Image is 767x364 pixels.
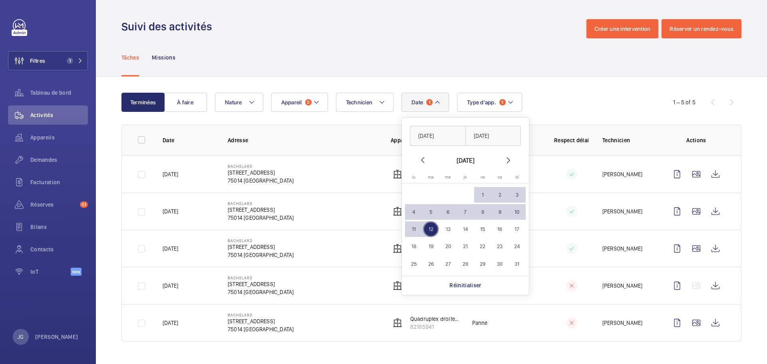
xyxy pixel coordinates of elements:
button: Technicien [336,93,394,112]
p: Adresse [228,136,378,144]
img: elevator.svg [393,169,402,179]
span: je [463,175,467,180]
span: Réserves [30,201,77,209]
button: Date1 [401,93,449,112]
button: À faire [164,93,207,112]
p: Missions [152,54,175,62]
span: 1 [499,99,506,105]
span: 3 [509,187,525,203]
span: 13 [440,221,456,237]
div: [DATE] [457,155,475,165]
span: 18 [406,239,421,255]
p: Bachelard [228,312,294,317]
span: 31 [509,256,525,272]
button: 5 août 2025 [422,203,439,221]
p: Actions [668,136,725,144]
p: [DATE] [163,170,178,178]
span: 7 [458,204,473,220]
button: Créer une intervention [586,19,659,38]
span: Date [411,99,423,105]
p: JG [18,333,24,341]
button: 14 août 2025 [457,221,474,238]
span: 14 [458,221,473,237]
button: 6 août 2025 [439,203,457,221]
p: [PERSON_NAME] [35,333,78,341]
span: 16 [492,221,508,237]
span: lu [412,175,415,180]
p: [DATE] [163,245,178,253]
span: 6 [440,204,456,220]
h1: Suivi des activités [121,19,217,34]
span: 20 [440,239,456,255]
p: [DATE] [163,207,178,215]
span: Contacts [30,245,88,253]
img: elevator.svg [393,244,402,253]
p: 75014 [GEOGRAPHIC_DATA] [228,177,294,185]
span: Appareils [30,133,88,141]
span: 21 [458,239,473,255]
button: 19 août 2025 [422,238,439,255]
button: Appareil5 [271,93,328,112]
p: Respect délai [554,136,590,144]
span: 2 [492,187,508,203]
div: 1 – 5 of 5 [673,98,695,106]
p: [PERSON_NAME] [602,282,642,290]
span: ve [481,175,485,180]
span: IoT [30,268,71,276]
span: me [445,175,451,180]
span: 1 [426,99,433,105]
button: 11 août 2025 [405,221,422,238]
p: Quadruplex droite bleu ciel [410,315,459,323]
span: 5 [305,99,312,105]
p: 75014 [GEOGRAPHIC_DATA] [228,214,294,222]
button: 24 août 2025 [509,238,526,255]
button: 8 août 2025 [474,203,491,221]
p: [PERSON_NAME] [602,207,642,215]
img: elevator.svg [393,281,402,290]
p: Appareil [391,136,459,144]
span: 1 [475,187,491,203]
button: 13 août 2025 [439,221,457,238]
span: 28 [458,256,473,272]
button: 21 août 2025 [457,238,474,255]
button: 16 août 2025 [491,221,509,238]
span: 12 [423,221,439,237]
button: Nature [215,93,263,112]
p: [DATE] [163,319,178,327]
span: 1 [67,58,73,64]
button: Filtres1 [8,51,88,70]
span: 51 [80,201,88,208]
p: Tâches [121,54,139,62]
span: sa [498,175,502,180]
input: DD/MM/YYYY [410,126,466,146]
p: [STREET_ADDRESS] [228,317,294,325]
button: 7 août 2025 [457,203,474,221]
button: 2 août 2025 [491,186,509,203]
span: 4 [406,204,421,220]
button: 31 août 2025 [509,255,526,273]
span: 10 [509,204,525,220]
p: [PERSON_NAME] [602,170,642,178]
span: di [515,175,519,180]
button: 25 août 2025 [405,255,422,273]
button: 27 août 2025 [439,255,457,273]
span: Activités [30,111,88,119]
span: Beta [71,268,81,276]
button: 22 août 2025 [474,238,491,255]
p: 75014 [GEOGRAPHIC_DATA] [228,325,294,333]
p: Bachelard [228,238,294,243]
button: 20 août 2025 [439,238,457,255]
span: Filtres [30,57,45,65]
input: DD/MM/YYYY [465,126,521,146]
span: 27 [440,256,456,272]
p: 75014 [GEOGRAPHIC_DATA] [228,251,294,259]
img: elevator.svg [393,207,402,216]
p: 75014 [GEOGRAPHIC_DATA] [228,288,294,296]
span: 22 [475,239,491,255]
button: 29 août 2025 [474,255,491,273]
button: 26 août 2025 [422,255,439,273]
span: 24 [509,239,525,255]
p: Réinitialiser [449,281,481,289]
p: Technicien [602,136,655,144]
button: 12 août 2025 [422,221,439,238]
